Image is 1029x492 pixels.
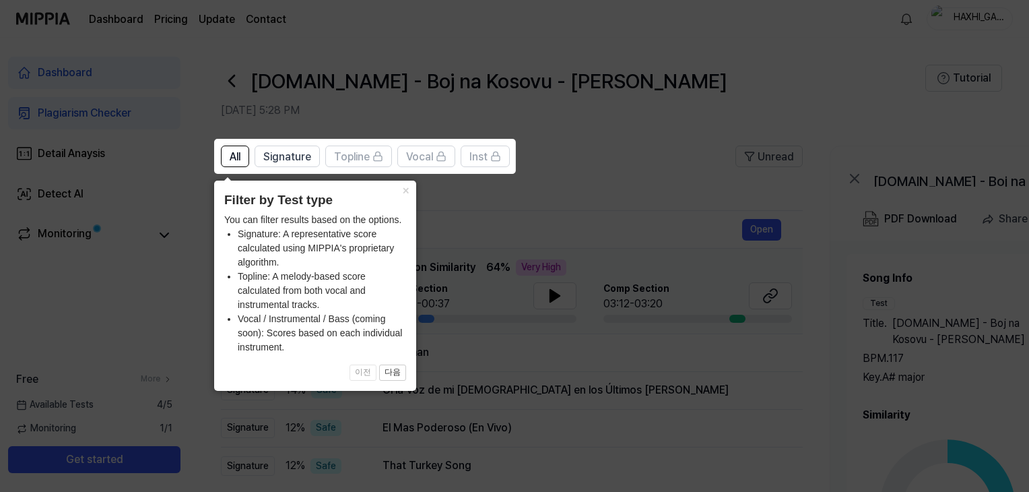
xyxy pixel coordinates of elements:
button: Inst [461,146,510,167]
button: 다음 [379,365,406,381]
span: Signature [263,149,311,165]
header: Filter by Test type [224,191,406,210]
span: Topline [334,149,370,165]
li: Vocal / Instrumental / Bass (coming soon): Scores based on each individual instrument. [238,312,406,355]
button: Close [395,181,416,199]
div: You can filter results based on the options. [224,213,406,355]
button: All [221,146,249,167]
li: Signature: A representative score calculated using MIPPIA's proprietary algorithm. [238,227,406,270]
button: Signature [255,146,320,167]
span: All [230,149,240,165]
button: Vocal [397,146,455,167]
li: Topline: A melody-based score calculated from both vocal and instrumental tracks. [238,270,406,312]
button: Topline [325,146,392,167]
span: Vocal [406,149,433,165]
span: Inst [469,149,488,165]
